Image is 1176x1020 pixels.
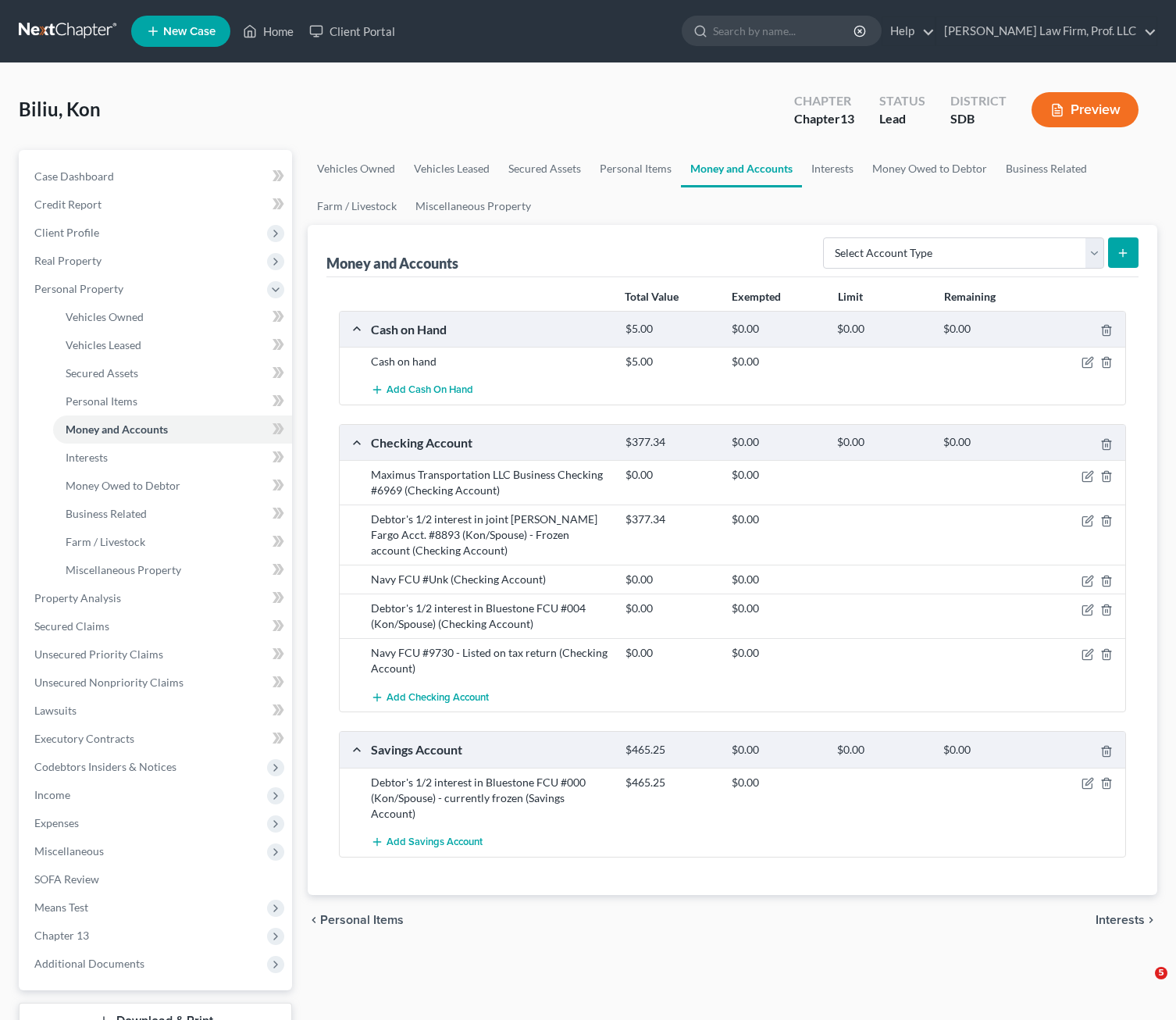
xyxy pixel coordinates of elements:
span: Credit Report [34,198,102,211]
div: $0.00 [935,322,1042,337]
a: Credit Report [22,191,292,219]
a: Lawsuits [22,697,292,725]
span: Income [34,788,70,801]
span: Unsecured Nonpriority Claims [34,676,184,689]
button: Preview [1032,92,1139,127]
div: $0.00 [618,601,724,616]
a: Interests [53,444,292,472]
div: District [950,92,1007,110]
span: SOFA Review [34,872,99,886]
span: Money and Accounts [66,423,168,436]
span: 5 [1155,967,1167,979]
a: Business Related [53,500,292,528]
a: SOFA Review [22,865,292,893]
span: Property Analysis [34,591,121,605]
span: Money Owed to Debtor [66,479,180,492]
span: Vehicles Owned [66,310,144,323]
span: Additional Documents [34,957,144,970]
i: chevron_left [308,914,320,926]
strong: Total Value [625,290,679,303]
button: Add Savings Account [371,828,483,857]
span: Expenses [34,816,79,829]
div: Money and Accounts [326,254,458,273]
div: Checking Account [363,434,618,451]
a: Property Analysis [22,584,292,612]
div: $0.00 [724,775,830,790]
span: Codebtors Insiders & Notices [34,760,176,773]
span: Business Related [66,507,147,520]
div: Cash on hand [363,354,618,369]
a: Interests [802,150,863,187]
div: $377.34 [618,512,724,527]
a: Farm / Livestock [308,187,406,225]
a: Vehicles Leased [404,150,499,187]
input: Search by name... [713,16,856,45]
span: Real Property [34,254,102,267]
button: Interests chevron_right [1096,914,1157,926]
strong: Limit [838,290,863,303]
span: Lawsuits [34,704,77,717]
a: Secured Claims [22,612,292,640]
a: Secured Assets [53,359,292,387]
span: Case Dashboard [34,169,114,183]
a: Personal Items [590,150,681,187]
div: Savings Account [363,741,618,758]
a: Vehicles Owned [53,303,292,331]
a: Money Owed to Debtor [863,150,996,187]
div: $465.25 [618,743,724,758]
div: Debtor's 1/2 interest in Bluestone FCU #000 (Kon/Spouse) - currently frozen (Savings Account) [363,775,618,822]
div: $0.00 [618,467,724,483]
div: $5.00 [618,354,724,369]
div: $0.00 [618,572,724,587]
a: Miscellaneous Property [406,187,540,225]
div: $0.00 [724,601,830,616]
div: Debtor's 1/2 interest in joint [PERSON_NAME] Fargo Acct. #8893 (Kon/Spouse) - Frozen account (Che... [363,512,618,558]
a: Vehicles Leased [53,331,292,359]
div: $465.25 [618,775,724,790]
div: $0.00 [829,743,935,758]
span: Unsecured Priority Claims [34,647,163,661]
div: $0.00 [724,354,830,369]
div: Cash on Hand [363,321,618,337]
div: $0.00 [935,743,1042,758]
span: New Case [163,26,216,37]
a: Business Related [996,150,1096,187]
a: Money and Accounts [681,150,802,187]
div: Navy FCU #9730 - Listed on tax return (Checking Account) [363,645,618,676]
span: Add Checking Account [387,691,489,704]
a: Client Portal [301,17,403,45]
i: chevron_right [1145,914,1157,926]
div: Lead [879,110,925,128]
a: Executory Contracts [22,725,292,753]
button: chevron_left Personal Items [308,914,404,926]
span: Farm / Livestock [66,535,145,548]
span: Chapter 13 [34,929,89,942]
div: Maximus Transportation LLC Business Checking #6969 (Checking Account) [363,467,618,498]
a: [PERSON_NAME] Law Firm, Prof. LLC [936,17,1156,45]
span: Executory Contracts [34,732,134,745]
a: Money and Accounts [53,415,292,444]
a: Help [882,17,935,45]
span: Miscellaneous Property [66,563,181,576]
span: Secured Claims [34,619,109,633]
div: $0.00 [724,467,830,483]
span: Means Test [34,901,88,914]
a: Money Owed to Debtor [53,472,292,500]
strong: Remaining [944,290,996,303]
div: $377.34 [618,435,724,450]
a: Secured Assets [499,150,590,187]
div: $0.00 [829,435,935,450]
span: Add Savings Account [387,836,483,848]
div: $0.00 [724,743,830,758]
div: $0.00 [935,435,1042,450]
span: Personal Property [34,282,123,295]
a: Vehicles Owned [308,150,404,187]
a: Unsecured Nonpriority Claims [22,669,292,697]
button: Add Cash on Hand [371,376,473,405]
span: Interests [66,451,108,464]
div: SDB [950,110,1007,128]
span: Add Cash on Hand [387,384,473,397]
div: $0.00 [724,322,830,337]
span: 13 [840,111,854,126]
span: Miscellaneous [34,844,104,858]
